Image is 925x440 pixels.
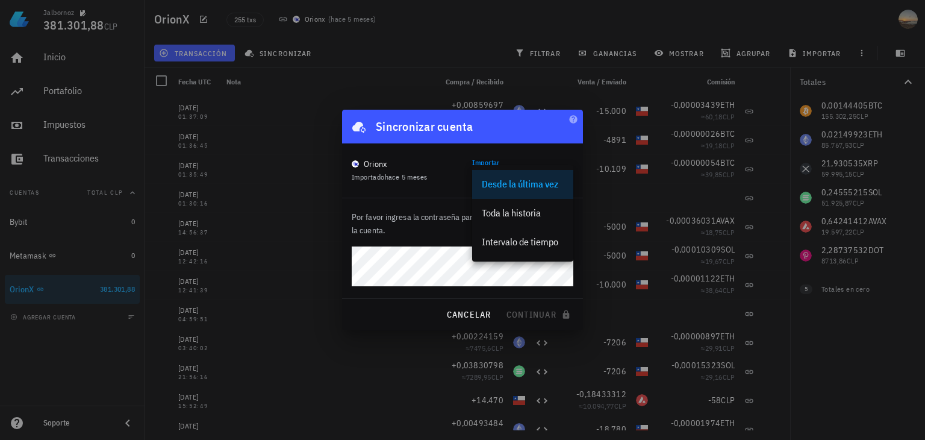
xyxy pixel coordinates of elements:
[385,172,428,181] span: hace 5 meses
[472,158,500,167] label: Importar
[482,178,564,190] div: Desde la última vez
[441,304,496,325] button: cancelar
[482,207,564,219] div: Toda la historia
[364,158,387,170] div: Orionx
[352,160,359,168] img: orionx
[482,236,564,248] div: Intervalo de tiempo
[376,117,473,136] div: Sincronizar cuenta
[352,172,427,181] span: Importado
[472,165,573,186] div: ImportarDesde la última vez
[352,210,573,237] p: Por favor ingresa la contraseña para desbloquear y sincronizar la cuenta.
[446,309,491,320] span: cancelar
